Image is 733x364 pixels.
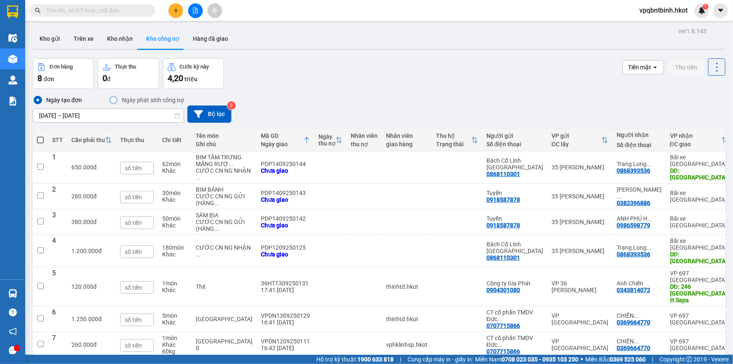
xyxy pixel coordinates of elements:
[98,316,102,322] span: đ
[670,154,728,167] div: Bãi xe [GEOGRAPHIC_DATA]
[118,95,184,105] div: Ngày phát sinh công nợ
[37,73,42,83] span: 8
[617,251,650,258] div: 0868393536
[184,76,197,82] span: triệu
[261,222,310,229] div: Chưa giao
[670,141,722,148] div: ĐC giao
[261,280,310,287] div: 36HT1309250131
[617,319,650,326] div: 0369664770
[617,200,650,206] div: 0382396886
[486,280,543,287] div: Công ty Gia Phát
[261,215,310,222] div: PDP1409250142
[71,137,105,143] div: Cần phải thu
[229,161,234,167] span: ...
[585,355,646,364] span: Miền Bắc
[261,345,310,351] div: 16:42 [DATE]
[261,196,310,203] div: Chưa giao
[314,129,347,151] th: Toggle SortBy
[192,8,198,13] span: file-add
[33,58,94,89] button: Đơn hàng8đơn
[120,137,154,143] div: Thực thu
[163,58,224,89] button: Cước kỳ này4,20 triệu
[196,212,252,219] div: SÂM BIA
[617,280,662,287] div: Anh Chiến
[703,4,709,10] sup: 1
[486,335,543,348] div: CT cổ phần TMDV Đức Việt Đà Nẵng
[98,248,102,254] span: đ
[261,319,310,326] div: 16:41 [DATE]
[9,346,17,354] span: message
[214,225,219,232] span: ...
[617,161,662,167] div: Trang Long Biên (Bách Cổ Linh)
[698,7,706,14] img: icon-new-feature
[678,26,707,36] div: ver 1.8.143
[617,186,662,200] div: Mai Anh Gia Lâm
[552,132,602,139] div: VP gửi
[7,5,18,18] img: logo-vxr
[162,319,187,326] div: Khác
[436,132,471,139] div: Thu hộ
[617,132,662,138] div: Người nhận
[173,8,179,13] span: plus
[196,186,252,193] div: BIM BÁNH
[486,157,543,171] div: Bách Cổ Linh Long Biên
[713,3,728,18] button: caret-down
[98,58,159,89] button: Thực thu0đ
[670,251,728,264] div: DĐ: Long Biên
[486,241,543,254] div: Bách Cổ Linh Long Biên
[93,164,97,171] span: đ
[486,196,520,203] div: 0918587878
[196,345,252,351] div: 0
[670,283,728,303] div: DĐ: 246 Điện Biên Phủ, tt Sapa
[35,8,41,13] span: search
[196,219,252,232] div: CƯỚC CN NG GỬI (HÀNG ĐI 13/9)
[486,132,543,139] div: Người gửi
[552,248,608,254] div: 35 [PERSON_NAME]
[668,60,704,75] button: Thu tiền
[261,161,310,167] div: PDP1409250144
[686,356,692,362] span: copyright
[717,7,725,14] span: caret-down
[52,212,63,232] div: 3
[704,4,707,10] span: 1
[652,355,653,364] span: |
[486,171,520,177] div: 0868110301
[432,129,482,151] th: Toggle SortBy
[486,287,520,293] div: 0904301080
[257,129,314,151] th: Toggle SortBy
[120,216,154,229] input: số tiền
[261,312,310,319] div: VPDN1309250129
[93,283,97,290] span: đ
[196,316,252,322] div: Hàng Đông Lạnh
[486,215,543,222] div: Tuyển
[318,133,336,140] div: Ngày
[52,335,63,355] div: 7
[162,222,187,229] div: Khác
[162,341,187,348] div: Khác
[318,140,336,147] div: thu nợ
[647,215,652,222] span: ...
[670,167,728,181] div: DĐ: Long Biên
[486,309,543,322] div: CT cổ phần TMDV Đức Việt Đà Nẵng
[670,338,728,351] div: VP 697 [GEOGRAPHIC_DATA]
[187,106,231,123] button: Bộ lọc
[107,76,110,82] span: đ
[9,309,17,317] span: question-circle
[486,222,520,229] div: 0918587878
[261,167,310,174] div: Chưa giao
[552,193,608,200] div: 35 [PERSON_NAME]
[261,190,310,196] div: PDP1409250143
[617,345,650,351] div: 0369664770
[633,5,694,16] span: vpqbntbinh.hkot
[670,215,728,229] div: Bãi xe [GEOGRAPHIC_DATA]
[670,237,728,251] div: Bãi xe [GEOGRAPHIC_DATA]
[71,248,112,254] div: 1.200.000
[628,63,651,71] div: Tiền mặt
[52,137,63,143] div: STT
[486,190,543,196] div: Tuyển
[100,29,139,49] button: Kho nhận
[617,215,662,222] div: ANH PHÚ HÀ ĐÔNG
[634,338,639,345] span: ...
[162,161,187,167] div: 62 món
[44,76,54,82] span: đơn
